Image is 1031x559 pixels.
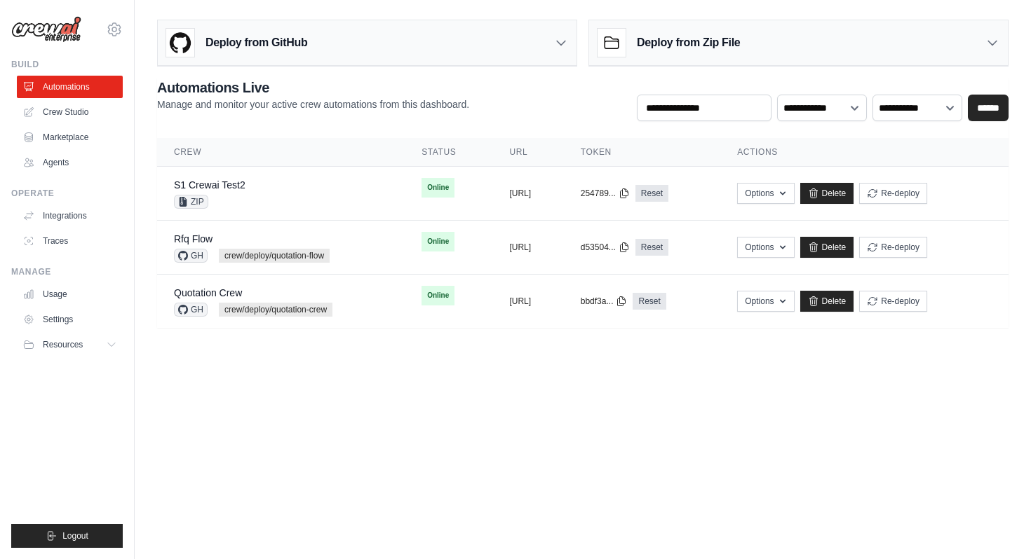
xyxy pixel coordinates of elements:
[637,34,740,51] h3: Deploy from Zip File
[405,138,492,167] th: Status
[205,34,307,51] h3: Deploy from GitHub
[157,97,469,111] p: Manage and monitor your active crew automations from this dashboard.
[581,296,628,307] button: bbdf3a...
[737,183,794,204] button: Options
[11,188,123,199] div: Operate
[17,230,123,252] a: Traces
[800,237,854,258] a: Delete
[17,205,123,227] a: Integrations
[43,339,83,350] span: Resources
[174,249,208,263] span: GH
[166,29,194,57] img: GitHub Logo
[800,183,854,204] a: Delete
[635,239,668,256] a: Reset
[800,291,854,312] a: Delete
[17,76,123,98] a: Automations
[859,291,927,312] button: Re-deploy
[635,185,668,202] a: Reset
[11,16,81,43] img: Logo
[219,303,332,317] span: crew/deploy/quotation-crew
[492,138,563,167] th: URL
[17,333,123,356] button: Resources
[422,178,454,198] span: Online
[422,286,454,305] span: Online
[859,183,927,204] button: Re-deploy
[157,138,405,167] th: Crew
[174,287,242,298] a: Quotation Crew
[157,78,469,97] h2: Automations Live
[11,59,123,70] div: Build
[737,291,794,312] button: Options
[581,188,630,199] button: 254789...
[174,179,245,191] a: S1 Crewai Test2
[581,242,630,253] button: d53504...
[11,524,123,548] button: Logout
[633,293,666,310] a: Reset
[174,233,213,244] a: Rfq Flow
[17,126,123,149] a: Marketplace
[564,138,720,167] th: Token
[859,237,927,258] button: Re-deploy
[720,138,1009,167] th: Actions
[11,266,123,277] div: Manage
[17,151,123,174] a: Agents
[422,232,454,251] span: Online
[737,237,794,258] button: Options
[174,195,208,209] span: ZIP
[17,308,123,331] a: Settings
[219,249,330,263] span: crew/deploy/quotation-flow
[62,530,88,541] span: Logout
[174,303,208,317] span: GH
[17,101,123,123] a: Crew Studio
[17,283,123,305] a: Usage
